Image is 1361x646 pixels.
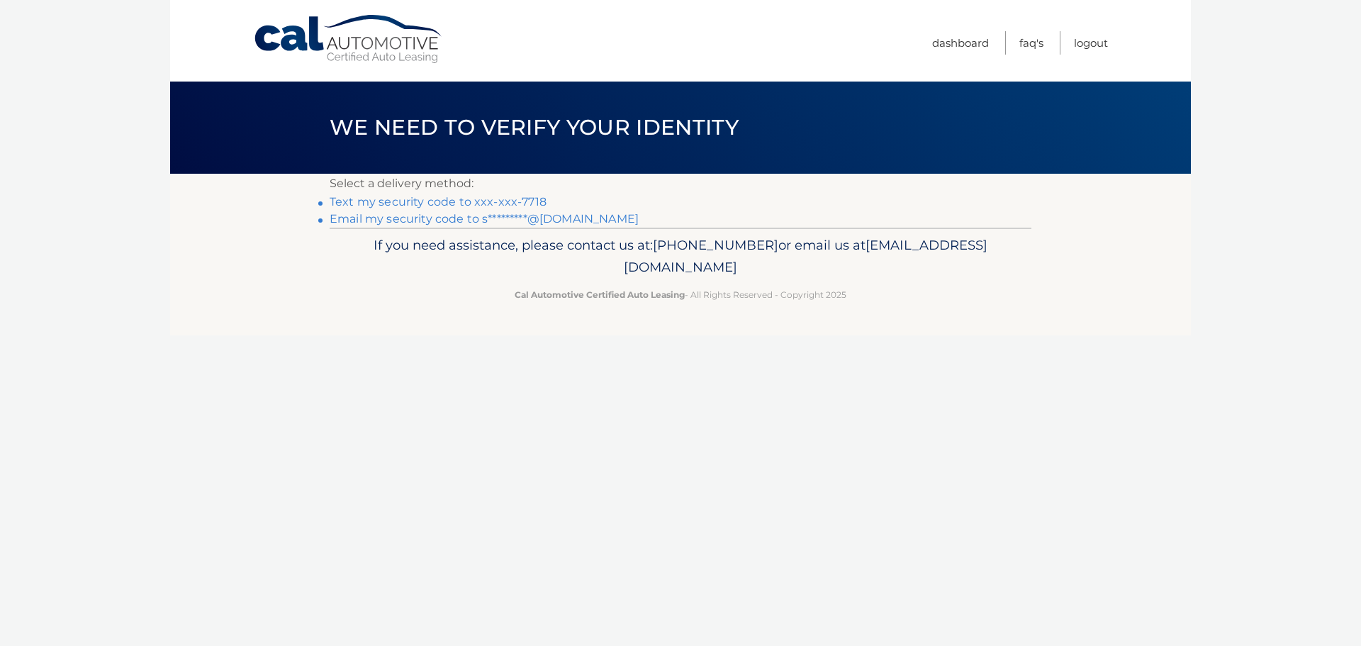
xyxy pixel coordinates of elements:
p: If you need assistance, please contact us at: or email us at [339,234,1022,279]
p: - All Rights Reserved - Copyright 2025 [339,287,1022,302]
a: Cal Automotive [253,14,444,65]
a: Text my security code to xxx-xxx-7718 [330,195,547,208]
a: Logout [1074,31,1108,55]
span: We need to verify your identity [330,114,739,140]
a: Dashboard [932,31,989,55]
a: Email my security code to s*********@[DOMAIN_NAME] [330,212,639,225]
span: [PHONE_NUMBER] [653,237,778,253]
p: Select a delivery method: [330,174,1031,194]
strong: Cal Automotive Certified Auto Leasing [515,289,685,300]
a: FAQ's [1019,31,1043,55]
